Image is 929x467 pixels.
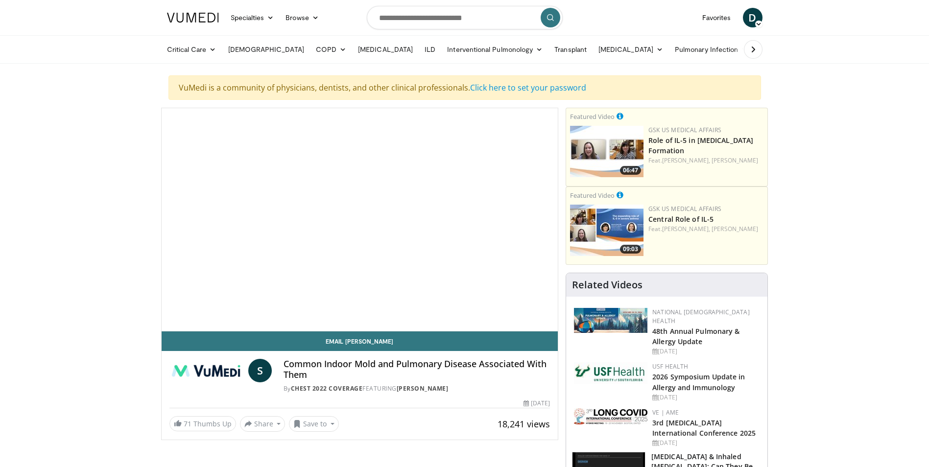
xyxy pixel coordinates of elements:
[696,8,737,27] a: Favorites
[419,40,441,59] a: ILD
[222,40,310,59] a: [DEMOGRAPHIC_DATA]
[352,40,419,59] a: [MEDICAL_DATA]
[570,112,615,121] small: Featured Video
[570,126,643,177] a: 06:47
[367,6,563,29] input: Search topics, interventions
[161,40,222,59] a: Critical Care
[574,308,647,333] img: b90f5d12-84c1-472e-b843-5cad6c7ef911.jpg.150x105_q85_autocrop_double_scale_upscale_version-0.2.jpg
[712,225,758,233] a: [PERSON_NAME]
[662,156,710,164] a: [PERSON_NAME],
[572,279,643,291] h4: Related Videos
[652,362,688,371] a: USF Health
[169,416,236,431] a: 71 Thumbs Up
[310,40,352,59] a: COPD
[498,418,550,430] span: 18,241 views
[652,439,760,447] div: [DATE]
[184,419,191,428] span: 71
[593,40,669,59] a: [MEDICAL_DATA]
[570,205,643,256] a: 09:03
[548,40,593,59] a: Transplant
[620,245,641,254] span: 09:03
[162,108,558,331] video-js: Video Player
[574,408,647,424] img: a2792a71-925c-4fc2-b8ef-8d1b21aec2f7.png.150x105_q85_autocrop_double_scale_upscale_version-0.2.jpg
[652,418,756,438] a: 3rd [MEDICAL_DATA] International Conference 2025
[652,347,760,356] div: [DATE]
[648,136,753,155] a: Role of IL-5 in [MEDICAL_DATA] Formation
[225,8,280,27] a: Specialties
[648,225,763,233] div: Feat.
[652,408,679,417] a: VE | AME
[570,205,643,256] img: 456f1ee3-2d0a-4dcc-870d-9ba7c7a088c3.png.150x105_q85_crop-smart_upscale.jpg
[648,205,721,213] a: GSK US Medical Affairs
[291,384,363,393] a: CHEST 2022 Coverage
[167,13,219,23] img: VuMedi Logo
[284,384,550,393] div: By FEATURING
[470,82,586,93] a: Click here to set your password
[574,362,647,384] img: 6ba8804a-8538-4002-95e7-a8f8012d4a11.png.150x105_q85_autocrop_double_scale_upscale_version-0.2.jpg
[648,156,763,165] div: Feat.
[648,126,721,134] a: GSK US Medical Affairs
[620,166,641,175] span: 06:47
[289,416,339,432] button: Save to
[524,399,550,408] div: [DATE]
[743,8,762,27] a: D
[280,8,325,27] a: Browse
[662,225,710,233] a: [PERSON_NAME],
[284,359,550,380] h4: Common Indoor Mold and Pulmonary Disease Associated With Them
[168,75,761,100] div: VuMedi is a community of physicians, dentists, and other clinical professionals.
[570,191,615,200] small: Featured Video
[669,40,754,59] a: Pulmonary Infection
[248,359,272,382] a: S
[169,359,244,382] img: CHEST 2022 Coverage
[648,214,714,224] a: Central Role of IL-5
[441,40,548,59] a: Interventional Pulmonology
[652,372,745,392] a: 2026 Symposium Update in Allergy and Immunology
[652,308,750,325] a: National [DEMOGRAPHIC_DATA] Health
[570,126,643,177] img: 26e32307-0449-4e5e-a1be-753a42e6b94f.png.150x105_q85_crop-smart_upscale.jpg
[397,384,449,393] a: [PERSON_NAME]
[712,156,758,164] a: [PERSON_NAME]
[162,331,558,351] a: Email [PERSON_NAME]
[652,327,739,346] a: 48th Annual Pulmonary & Allergy Update
[240,416,286,432] button: Share
[652,393,760,402] div: [DATE]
